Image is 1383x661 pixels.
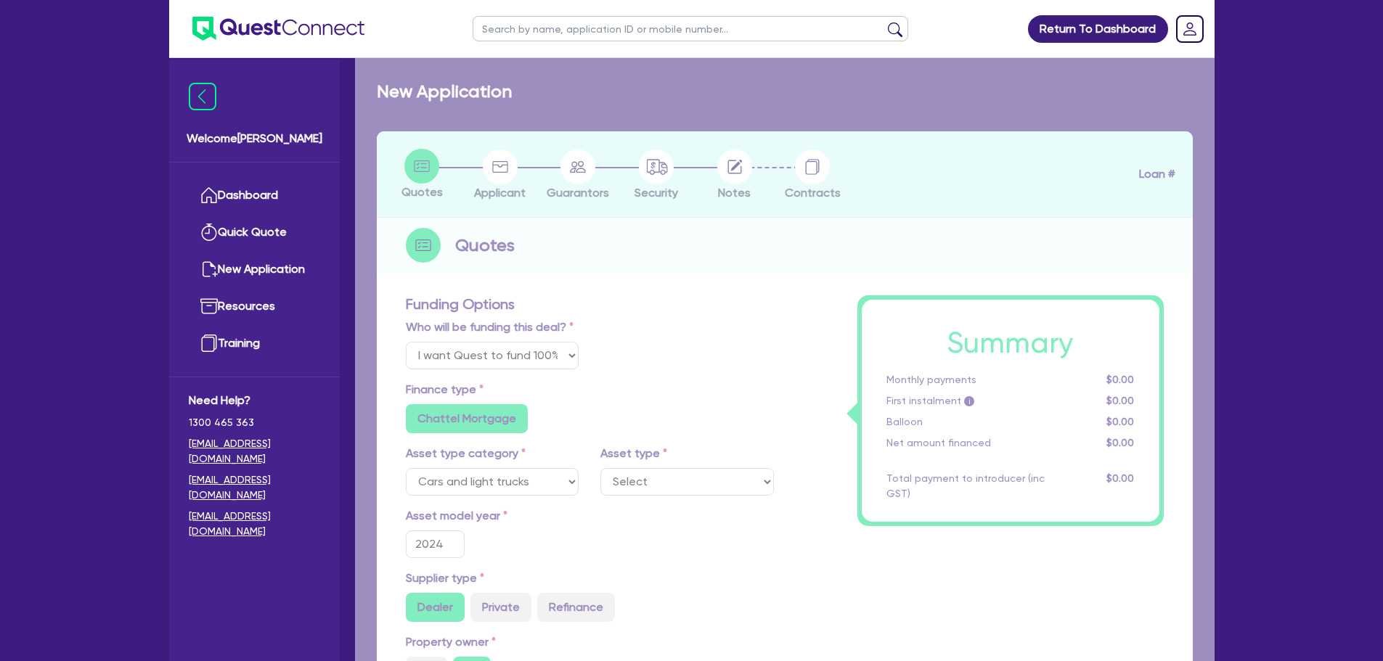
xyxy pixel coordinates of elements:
[187,130,322,147] span: Welcome [PERSON_NAME]
[200,297,218,315] img: resources
[189,177,320,214] a: Dashboard
[200,334,218,352] img: training
[189,214,320,251] a: Quick Quote
[200,223,218,241] img: quick-quote
[1171,10,1209,48] a: Dropdown toggle
[1028,15,1168,43] a: Return To Dashboard
[189,472,320,503] a: [EMAIL_ADDRESS][DOMAIN_NAME]
[189,251,320,288] a: New Application
[189,436,320,467] a: [EMAIL_ADDRESS][DOMAIN_NAME]
[200,260,218,278] img: new-application
[189,509,320,539] a: [EMAIL_ADDRESS][DOMAIN_NAME]
[189,288,320,325] a: Resources
[189,392,320,409] span: Need Help?
[189,415,320,430] span: 1300 465 363
[189,83,216,110] img: icon-menu-close
[192,17,364,41] img: quest-connect-logo-blue
[189,325,320,362] a: Training
[473,16,908,41] input: Search by name, application ID or mobile number...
